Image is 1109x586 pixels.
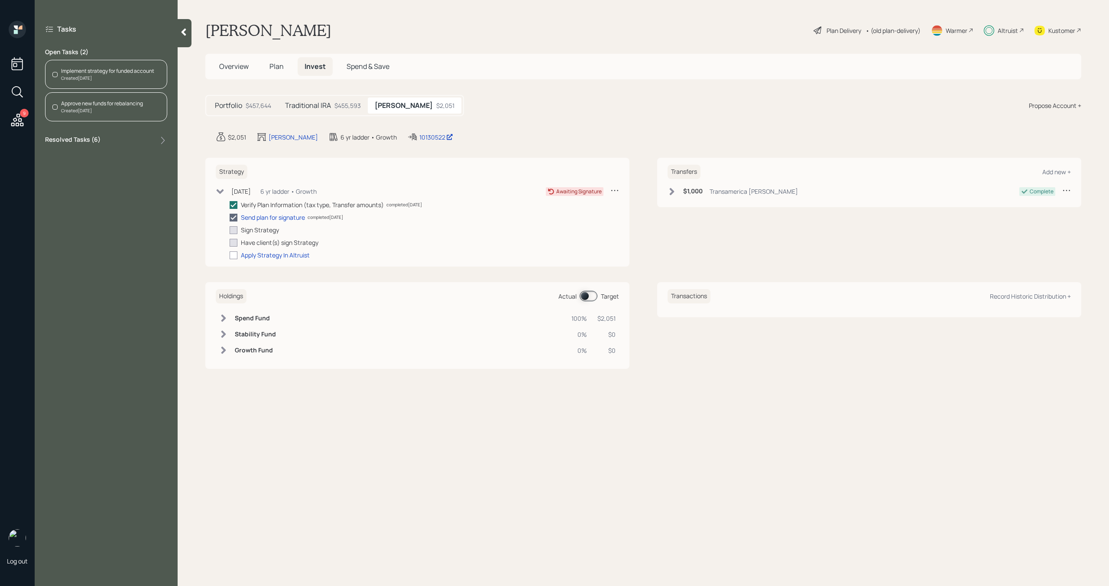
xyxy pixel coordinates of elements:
[241,213,305,222] div: Send plan for signature
[215,101,242,110] h5: Portfolio
[683,188,703,195] h6: $1,000
[827,26,861,35] div: Plan Delivery
[241,251,310,260] div: Apply Strategy In Altruist
[436,101,454,110] div: $2,051
[285,101,331,110] h5: Traditional IRA
[45,135,101,146] label: Resolved Tasks ( 6 )
[241,238,318,247] div: Have client(s) sign Strategy
[20,109,29,117] div: 9
[7,557,28,565] div: Log out
[375,101,433,110] h5: [PERSON_NAME]
[668,289,710,303] h6: Transactions
[571,346,587,355] div: 0%
[61,107,143,114] div: Created [DATE]
[990,292,1071,300] div: Record Historic Distribution +
[998,26,1018,35] div: Altruist
[308,214,343,221] div: completed [DATE]
[216,289,246,303] h6: Holdings
[347,62,389,71] span: Spend & Save
[231,187,251,196] div: [DATE]
[334,101,361,110] div: $455,593
[305,62,326,71] span: Invest
[61,75,154,81] div: Created [DATE]
[946,26,967,35] div: Warmer
[668,165,700,179] h6: Transfers
[597,346,616,355] div: $0
[269,133,318,142] div: [PERSON_NAME]
[241,225,279,234] div: Sign Strategy
[205,21,331,40] h1: [PERSON_NAME]
[340,133,397,142] div: 6 yr ladder • Growth
[45,48,167,56] label: Open Tasks ( 2 )
[219,62,249,71] span: Overview
[216,165,247,179] h6: Strategy
[601,292,619,301] div: Target
[597,314,616,323] div: $2,051
[571,330,587,339] div: 0%
[1042,168,1071,176] div: Add new +
[710,187,798,196] div: Transamerica [PERSON_NAME]
[386,202,422,208] div: completed [DATE]
[235,347,276,354] h6: Growth Fund
[57,24,76,34] label: Tasks
[1029,101,1081,110] div: Propose Account +
[228,133,246,142] div: $2,051
[235,315,276,322] h6: Spend Fund
[571,314,587,323] div: 100%
[1048,26,1075,35] div: Kustomer
[558,292,577,301] div: Actual
[246,101,271,110] div: $457,644
[269,62,284,71] span: Plan
[866,26,921,35] div: • (old plan-delivery)
[61,100,143,107] div: Approve new funds for rebalancing
[1030,188,1054,195] div: Complete
[61,67,154,75] div: Implement strategy for funded account
[597,330,616,339] div: $0
[556,188,602,195] div: Awaiting Signature
[260,187,317,196] div: 6 yr ladder • Growth
[9,529,26,547] img: michael-russo-headshot.png
[419,133,453,142] div: 10130522
[241,200,384,209] div: Verify Plan Information (tax type, Transfer amounts)
[235,331,276,338] h6: Stability Fund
